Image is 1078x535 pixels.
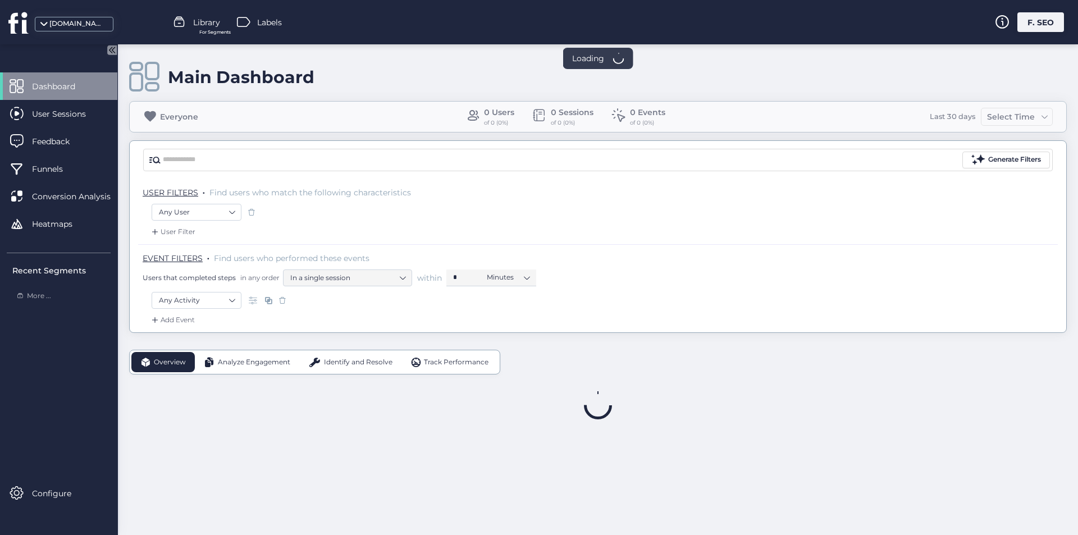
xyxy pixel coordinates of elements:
span: Library [193,16,220,29]
span: Find users who match the following characteristics [209,188,411,198]
div: Add Event [149,314,195,326]
span: Analyze Engagement [218,357,290,368]
div: Generate Filters [988,154,1041,165]
span: Track Performance [424,357,488,368]
span: EVENT FILTERS [143,253,203,263]
span: . [203,185,205,196]
span: Loading [572,52,604,65]
span: in any order [238,273,280,282]
span: For Segments [199,29,231,36]
nz-select-item: Minutes [487,269,529,286]
div: F. SEO [1017,12,1064,32]
nz-select-item: Any User [159,204,234,221]
nz-select-item: In a single session [290,269,405,286]
span: . [207,251,209,262]
span: Overview [154,357,186,368]
button: Generate Filters [962,152,1050,168]
nz-select-item: Any Activity [159,292,234,309]
span: Funnels [32,163,80,175]
span: Heatmaps [32,218,89,230]
span: USER FILTERS [143,188,198,198]
div: User Filter [149,226,195,237]
span: Labels [257,16,282,29]
span: Find users who performed these events [214,253,369,263]
div: [DOMAIN_NAME] [49,19,106,29]
span: Dashboard [32,80,92,93]
div: Main Dashboard [168,67,314,88]
span: Feedback [32,135,86,148]
span: Identify and Resolve [324,357,392,368]
span: Users that completed steps [143,273,236,282]
div: Recent Segments [12,264,111,277]
span: Conversion Analysis [32,190,127,203]
span: More ... [27,291,51,301]
span: User Sessions [32,108,103,120]
span: Configure [32,487,88,500]
span: within [417,272,442,283]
